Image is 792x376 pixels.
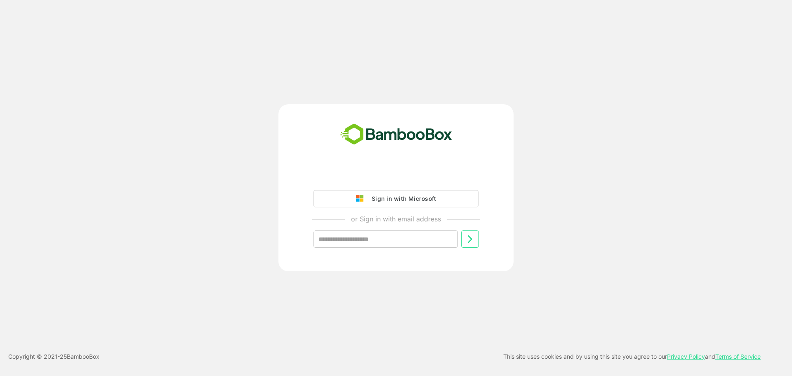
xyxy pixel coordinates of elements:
[336,121,457,148] img: bamboobox
[715,353,761,360] a: Terms of Service
[667,353,705,360] a: Privacy Policy
[356,195,368,202] img: google
[309,167,483,185] iframe: Sign in with Google Button
[8,352,99,362] p: Copyright © 2021- 25 BambooBox
[368,193,436,204] div: Sign in with Microsoft
[503,352,761,362] p: This site uses cookies and by using this site you agree to our and
[351,214,441,224] p: or Sign in with email address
